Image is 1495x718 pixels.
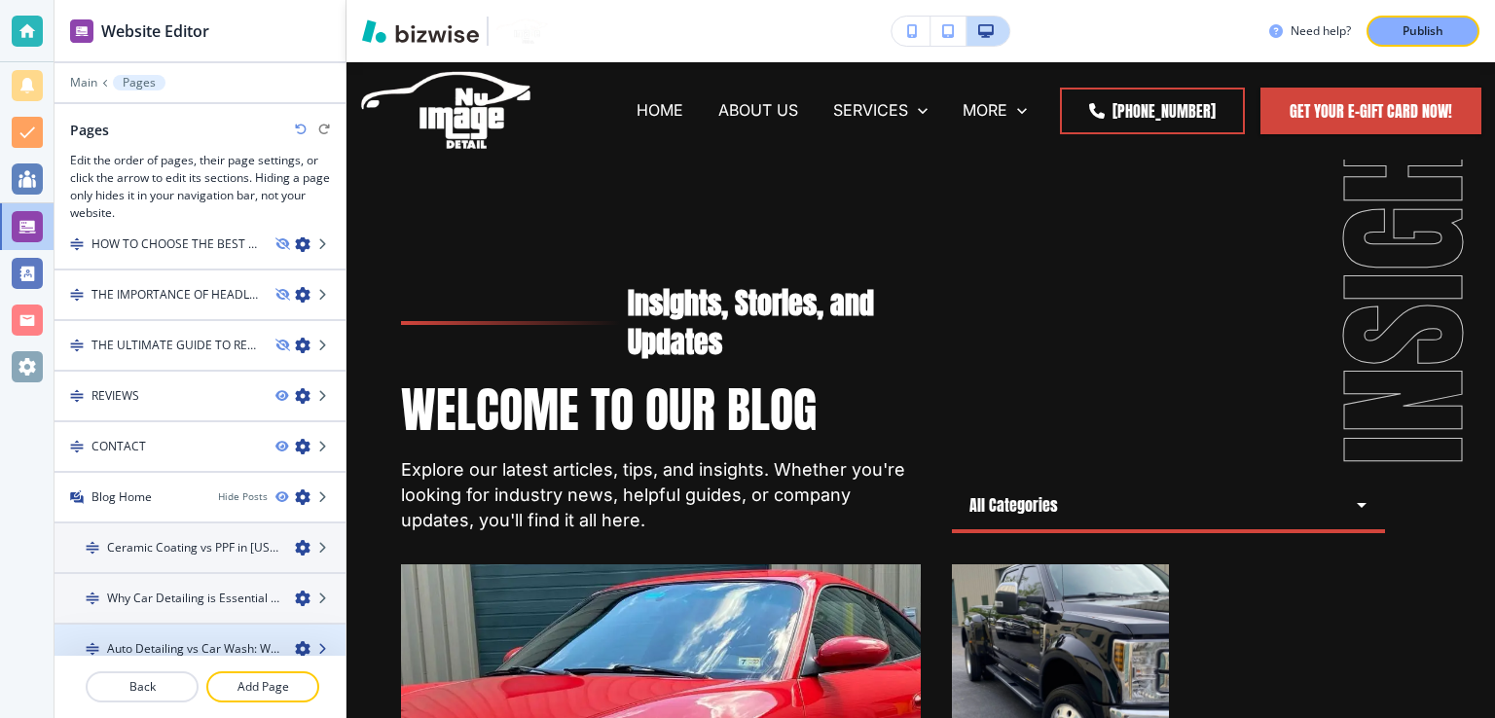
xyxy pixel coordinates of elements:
p: HOME [637,99,683,122]
p: Add Page [208,678,317,696]
img: Drag [70,237,84,251]
div: DragAuto Detailing vs Car Wash: What’s the Difference? [55,625,346,675]
a: [PHONE_NUMBER] [1060,88,1245,134]
h3: Need help? [1291,22,1351,40]
div: BlogBlog HomeHide PostsDragCeramic Coating vs PPF in [US_STATE][GEOGRAPHIC_DATA] | Nu Image Detai... [55,473,346,675]
img: Drag [86,541,99,555]
h2: Website Editor [101,19,209,43]
button: Pages [113,75,165,90]
div: DragREVIEWS [55,372,346,422]
h4: THE ULTIMATE GUIDE TO REVIVIFY COATING PROTECTION BY NU IMAGE DETAIL [91,337,260,354]
h4: Blog Home [91,488,152,506]
button: Back [86,671,199,702]
h2: Pages [70,120,109,140]
h4: Why Car Detailing is Essential for Your Vehicle in [US_STATE][GEOGRAPHIC_DATA] [107,590,279,607]
button: Add Page [206,671,319,702]
div: DragCONTACT [55,422,346,473]
div: All Categories [952,481,1385,529]
img: Drag [70,288,84,302]
img: Drag [70,440,84,453]
button: Publish [1367,16,1479,47]
h4: Auto Detailing vs Car Wash: What’s the Difference? [107,640,279,658]
p: Back [88,678,197,696]
h3: Edit the order of pages, their page settings, or click the arrow to edit its sections. Hiding a p... [70,152,330,222]
h2: Welcome to Our Blog [401,377,921,443]
button: Main [70,76,97,90]
img: Drag [86,592,99,605]
div: DragTHE ULTIMATE GUIDE TO REVIVIFY COATING PROTECTION BY NU IMAGE DETAIL [55,321,346,372]
img: Drag [86,642,99,656]
p: Explore our latest articles, tips, and insights. Whether you're looking for industry news, helpfu... [401,457,921,533]
p: Publish [1403,22,1443,40]
img: Bizwise Logo [362,19,479,43]
h6: Insights, Stories, and Updates [628,284,921,362]
p: Pages [123,76,156,90]
div: DragCeramic Coating vs PPF in [US_STATE][GEOGRAPHIC_DATA] | Nu Image Detail [55,523,346,574]
img: Drag [70,389,84,403]
button: Hide Posts [218,489,268,504]
img: Your Logo [496,18,549,43]
h4: REVIEWS [91,387,139,405]
div: DragHOW TO CHOOSE THE BEST CAR DETAILING SERVICE IN [US_STATE][GEOGRAPHIC_DATA] [55,220,346,270]
img: NU Image Detail [360,69,535,151]
h4: HOW TO CHOOSE THE BEST CAR DETAILING SERVICE IN [US_STATE][GEOGRAPHIC_DATA] [91,235,260,253]
img: Blog [70,490,84,504]
h4: Ceramic Coating vs PPF in [US_STATE][GEOGRAPHIC_DATA] | Nu Image Detail [107,539,279,556]
div: DragTHE IMPORTANCE OF HEADLIGHT RESTORATION AND HOW TO DO IT PROPERLY [55,270,346,321]
a: Get Your E-Gift Card Now! [1260,88,1481,134]
h4: CONTACT [91,438,146,455]
img: editor icon [70,19,93,43]
p: SERVICES [833,99,908,122]
p: ABOUT US [718,99,798,122]
img: Drag [70,339,84,352]
p: MORE [963,99,1007,122]
h4: THE IMPORTANCE OF HEADLIGHT RESTORATION AND HOW TO DO IT PROPERLY [91,286,260,304]
div: DragWhy Car Detailing is Essential for Your Vehicle in [US_STATE][GEOGRAPHIC_DATA] [55,574,346,625]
